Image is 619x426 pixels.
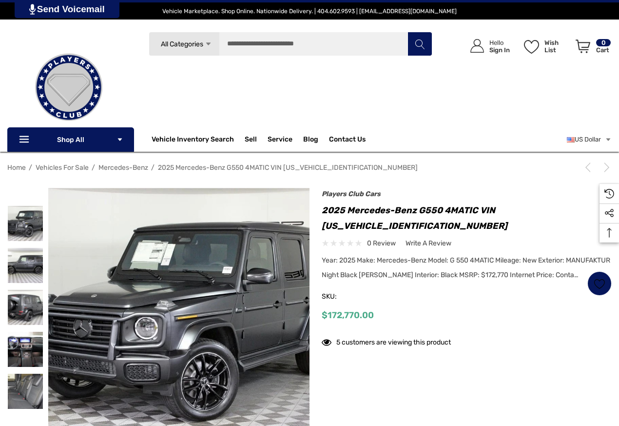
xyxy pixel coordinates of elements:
p: Shop All [7,127,134,152]
nav: Breadcrumb [7,159,612,176]
div: 5 customers are viewing this product [322,333,451,348]
a: Players Club Cars [322,190,381,198]
a: Wish List Wish List [520,29,571,63]
svg: Recently Viewed [604,189,614,199]
h1: 2025 Mercedes-Benz G550 4MATIC VIN [US_VEHICLE_IDENTIFICATION_NUMBER] [322,203,612,234]
p: Wish List [544,39,570,54]
a: Home [7,163,26,172]
svg: Social Media [604,208,614,218]
a: 2025 Mercedes-Benz G550 4MATIC VIN [US_VEHICLE_IDENTIFICATION_NUMBER] [158,163,418,172]
span: SKU: [322,290,370,304]
span: Vehicle Marketplace. Shop Online. Nationwide Delivery. | 404.602.9593 | [EMAIL_ADDRESS][DOMAIN_NAME] [162,8,457,15]
span: 0 review [367,237,396,249]
p: Cart [596,46,611,54]
svg: Top [600,228,619,238]
span: Write a Review [406,239,451,248]
a: Vehicle Inventory Search [152,135,234,146]
p: Hello [489,39,510,46]
a: Previous [583,162,597,172]
a: Mercedes-Benz [98,163,148,172]
a: Write a Review [406,237,451,249]
a: Cart with 0 items [571,29,612,67]
img: PjwhLS0gR2VuZXJhdG9yOiBHcmF2aXQuaW8gLS0+PHN2ZyB4bWxucz0iaHR0cDovL3d3dy53My5vcmcvMjAwMC9zdmciIHhtb... [29,4,36,15]
svg: Icon Arrow Down [205,41,212,48]
a: Next [598,162,612,172]
img: For Sale: 2025 Mercedes-Benz G550 4MATIC VIN W1NWH1AB2SX050894 [8,206,43,241]
svg: Icon Line [18,134,33,145]
svg: Wish List [594,278,605,289]
img: Players Club | Cars For Sale [20,39,117,136]
span: All Categories [161,40,203,48]
span: Year: 2025 Make: Mercedes-Benz Model: G 550 4MATIC Mileage: New Exterior: MANUFAKTUR Night Black ... [322,256,610,279]
a: Vehicles For Sale [36,163,89,172]
span: $172,770.00 [322,310,374,321]
img: For Sale: 2025 Mercedes-Benz G550 4MATIC VIN W1NWH1AB2SX050894 [8,290,43,325]
a: Sign in [459,29,515,63]
a: USD [567,130,612,149]
button: Search [407,32,432,56]
img: For Sale: 2025 Mercedes-Benz G550 4MATIC VIN W1NWH1AB2SX050894 [8,332,43,367]
svg: Icon User Account [470,39,484,53]
a: Blog [303,135,318,146]
p: 0 [596,39,611,46]
p: Sign In [489,46,510,54]
a: All Categories Icon Arrow Down Icon Arrow Up [149,32,219,56]
a: Sell [245,130,268,149]
img: For Sale: 2025 Mercedes-Benz G550 4MATIC VIN W1NWH1AB2SX050894 [8,374,43,409]
a: Contact Us [329,135,366,146]
svg: Icon Arrow Down [116,136,123,143]
img: For Sale: 2025 Mercedes-Benz G550 4MATIC VIN W1NWH1AB2SX050894 [8,248,43,283]
a: Wish List [587,271,612,296]
svg: Review Your Cart [576,40,590,53]
a: Service [268,135,292,146]
span: Sell [245,135,257,146]
svg: Wish List [524,40,539,54]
